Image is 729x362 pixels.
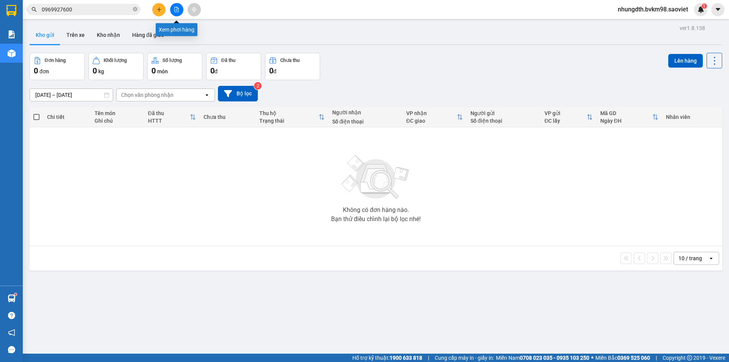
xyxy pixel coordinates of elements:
th: Toggle SortBy [596,107,662,127]
div: Đã thu [221,58,235,63]
input: Tìm tên, số ĐT hoặc mã đơn [42,5,131,14]
div: ĐC lấy [544,118,587,124]
button: Số lượng0món [147,53,202,80]
span: nhungdth.bvkm98.saoviet [612,5,694,14]
span: Miền Nam [496,354,589,362]
span: | [656,354,657,362]
svg: open [708,255,714,261]
div: Tên món [95,110,140,116]
span: close-circle [133,7,137,11]
img: warehouse-icon [8,49,16,57]
div: Số điện thoại [332,119,399,125]
span: 0 [210,66,215,75]
span: 1 [703,3,705,9]
div: Ngày ĐH [600,118,652,124]
div: Xem phơi hàng [156,23,197,36]
img: svg+xml;base64,PHN2ZyBjbGFzcz0ibGlzdC1wbHVnX19zdmciIHhtbG5zPSJodHRwOi8vd3d3LnczLm9yZy8yMDAwL3N2Zy... [338,151,414,204]
button: Hàng đã giao [126,26,170,44]
sup: 1 [14,293,17,296]
div: Ghi chú [95,118,140,124]
span: Miền Bắc [595,354,650,362]
span: 0 [34,66,38,75]
div: VP nhận [406,110,457,116]
div: Thu hộ [259,110,319,116]
div: Bạn thử điều chỉnh lại bộ lọc nhé! [331,216,421,222]
h2: 97P4KRXP [4,44,61,57]
th: Toggle SortBy [402,107,467,127]
button: caret-down [711,3,724,16]
span: file-add [174,7,179,12]
strong: 1900 633 818 [390,355,422,361]
span: đ [215,68,218,74]
span: Cung cấp máy in - giấy in: [435,354,494,362]
span: đơn [39,68,49,74]
button: Kho gửi [30,26,60,44]
div: Đã thu [148,110,190,116]
button: file-add [170,3,183,16]
svg: open [204,92,210,98]
span: message [8,346,15,353]
img: logo.jpg [4,6,42,44]
strong: 0369 525 060 [617,355,650,361]
img: icon-new-feature [697,6,704,13]
span: kg [98,68,104,74]
button: Chưa thu0đ [265,53,320,80]
div: VP gửi [544,110,587,116]
span: close-circle [133,6,137,13]
span: 0 [151,66,156,75]
b: Sao Việt [46,18,93,30]
div: Khối lượng [104,58,127,63]
span: aim [191,7,197,12]
button: Đơn hàng0đơn [30,53,85,80]
div: 10 / trang [679,255,702,262]
button: aim [188,3,201,16]
div: Chọn văn phòng nhận [121,91,174,99]
div: ĐC giao [406,118,457,124]
span: search [32,7,37,12]
div: Chưa thu [204,114,252,120]
th: Toggle SortBy [256,107,328,127]
span: 0 [269,66,273,75]
span: plus [156,7,162,12]
div: Chưa thu [280,58,300,63]
div: Trạng thái [259,118,319,124]
button: Kho nhận [91,26,126,44]
span: | [428,354,429,362]
span: Hỗ trợ kỹ thuật: [352,354,422,362]
div: Nhân viên [666,114,718,120]
div: Số lượng [163,58,182,63]
h2: VP Nhận: VP 7 [PERSON_NAME] [40,44,183,92]
sup: 2 [254,82,262,90]
div: Chi tiết [47,114,87,120]
button: Bộ lọc [218,86,258,101]
button: Khối lượng0kg [88,53,144,80]
img: warehouse-icon [8,294,16,302]
div: ver 1.8.138 [680,24,705,32]
span: caret-down [715,6,721,13]
button: Đã thu0đ [206,53,261,80]
div: Đơn hàng [45,58,66,63]
th: Toggle SortBy [541,107,596,127]
span: món [157,68,168,74]
button: Lên hàng [668,54,703,68]
input: Select a date range. [30,89,113,101]
button: plus [152,3,166,16]
span: copyright [687,355,692,360]
div: HTTT [148,118,190,124]
strong: 0708 023 035 - 0935 103 250 [520,355,589,361]
th: Toggle SortBy [144,107,200,127]
b: [DOMAIN_NAME] [101,6,183,19]
span: notification [8,329,15,336]
span: 0 [93,66,97,75]
div: Số điện thoại [470,118,537,124]
div: Người nhận [332,109,399,115]
div: Người gửi [470,110,537,116]
span: question-circle [8,312,15,319]
button: Trên xe [60,26,91,44]
div: Không có đơn hàng nào. [343,207,409,213]
span: đ [273,68,276,74]
div: Mã GD [600,110,652,116]
img: logo-vxr [6,5,16,16]
img: solution-icon [8,30,16,38]
span: ⚪️ [591,356,593,359]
